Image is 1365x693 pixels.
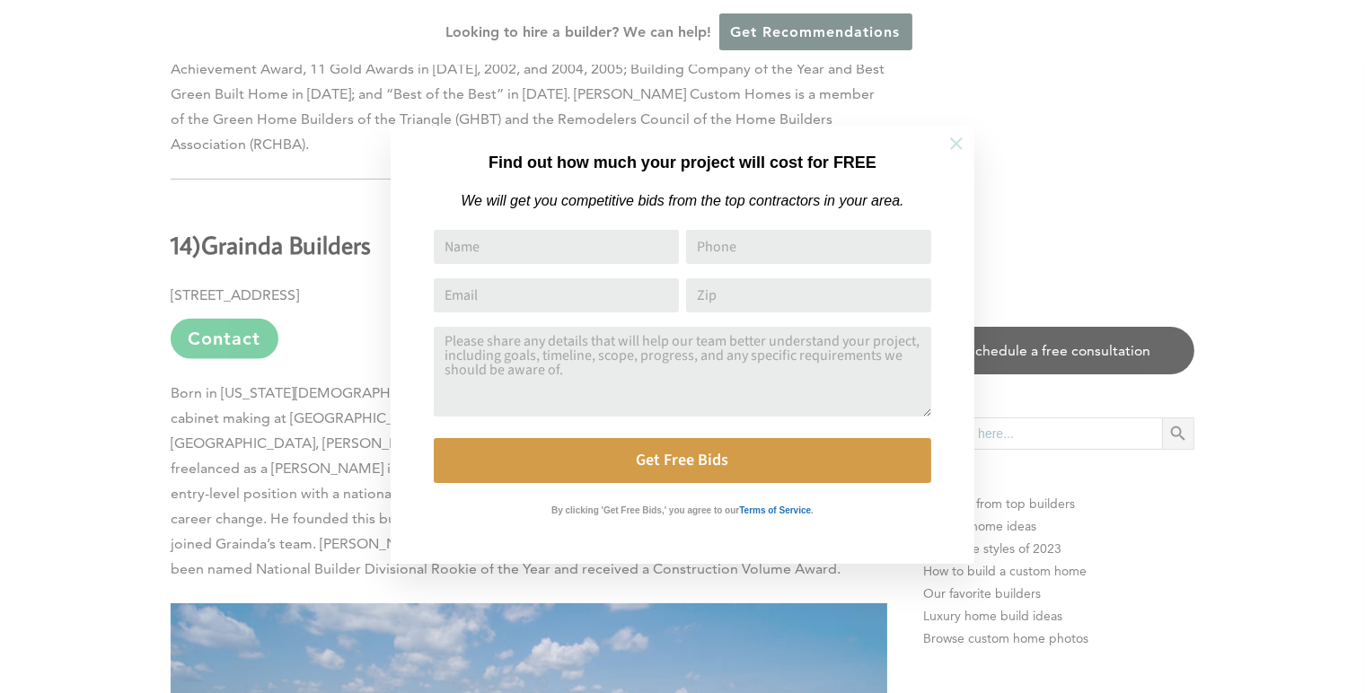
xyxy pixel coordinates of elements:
[434,278,679,312] input: Email Address
[434,327,931,417] textarea: Comment or Message
[434,438,931,483] button: Get Free Bids
[461,193,903,208] em: We will get you competitive bids from the top contractors in your area.
[686,278,931,312] input: Zip
[1020,564,1343,671] iframe: Drift Widget Chat Controller
[811,505,814,515] strong: .
[434,230,679,264] input: Name
[925,112,988,175] button: Close
[489,154,876,171] strong: Find out how much your project will cost for FREE
[739,505,811,515] strong: Terms of Service
[739,501,811,516] a: Terms of Service
[686,230,931,264] input: Phone
[551,505,739,515] strong: By clicking 'Get Free Bids,' you agree to our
